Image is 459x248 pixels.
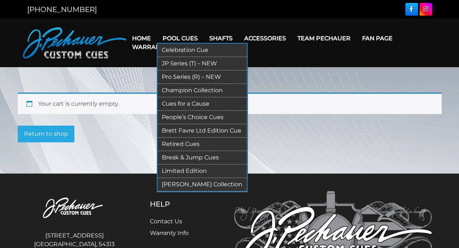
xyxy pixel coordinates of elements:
[157,164,247,178] a: Limited Edition
[292,29,356,48] a: Team Pechauer
[126,29,157,48] a: Home
[27,5,97,14] a: [PHONE_NUMBER]
[157,29,204,48] a: Pool Cues
[126,38,173,56] a: Warranty
[157,151,247,164] a: Break & Jump Cues
[173,38,201,56] a: Cart
[356,29,398,48] a: Fan Page
[157,44,247,57] a: Celebration Cue
[150,229,189,236] a: Warranty Info
[18,93,442,114] div: Your cart is currently empty.
[18,126,74,142] a: Return to shop
[157,138,247,151] a: Retired Cues
[157,178,247,191] a: [PERSON_NAME] Collection
[157,70,247,84] a: Pro Series (R) – NEW
[204,29,238,48] a: Shafts
[23,27,126,58] img: Pechauer Custom Cues
[150,218,182,225] a: Contact Us
[150,200,206,208] h5: Help
[27,191,122,225] img: Pechauer Custom Cues
[238,29,292,48] a: Accessories
[157,84,247,97] a: Champion Collection
[157,111,247,124] a: People’s Choice Cues
[157,97,247,111] a: Cues for a Cause
[157,124,247,138] a: Brett Favre Ltd Edition Cue
[157,57,247,70] a: JP Series (T) – NEW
